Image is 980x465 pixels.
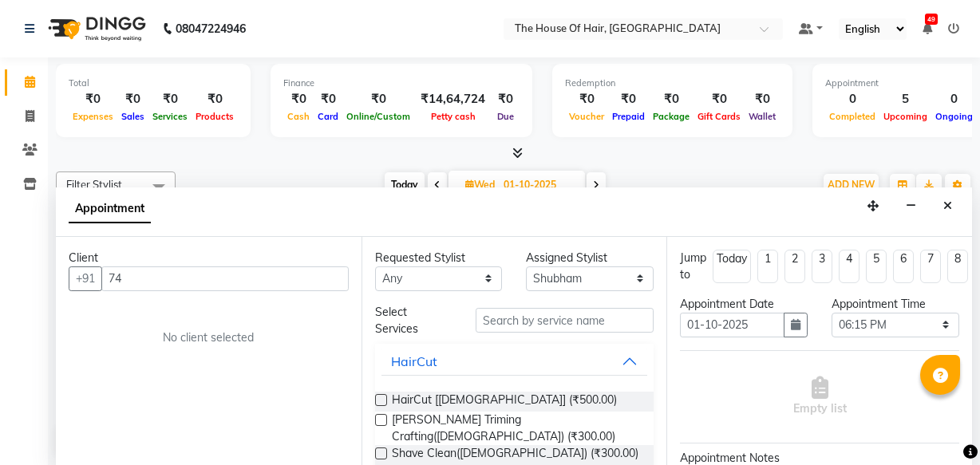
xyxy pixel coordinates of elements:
[879,111,931,122] span: Upcoming
[391,352,437,371] div: HairCut
[879,90,931,108] div: 5
[314,111,342,122] span: Card
[414,90,492,108] div: ₹14,64,724
[192,111,238,122] span: Products
[923,22,932,36] a: 49
[825,90,879,108] div: 0
[283,77,520,90] div: Finance
[41,6,150,51] img: logo
[936,194,959,219] button: Close
[107,329,310,346] div: No client selected
[69,250,349,266] div: Client
[745,111,780,122] span: Wallet
[784,250,805,283] li: 2
[342,111,414,122] span: Online/Custom
[866,250,887,283] li: 5
[793,376,847,417] span: Empty list
[608,111,649,122] span: Prepaid
[314,90,342,108] div: ₹0
[680,296,808,313] div: Appointment Date
[920,250,941,283] li: 7
[148,111,192,122] span: Services
[925,14,938,25] span: 49
[828,179,875,191] span: ADD NEW
[694,90,745,108] div: ₹0
[427,111,480,122] span: Petty cash
[745,90,780,108] div: ₹0
[392,392,617,412] span: HairCut [[DEMOGRAPHIC_DATA]] (₹500.00)
[913,401,964,449] iframe: chat widget
[825,111,879,122] span: Completed
[947,250,968,283] li: 8
[66,178,122,191] span: Filter Stylist
[893,250,914,283] li: 6
[680,313,784,337] input: yyyy-mm-dd
[69,195,151,223] span: Appointment
[69,111,117,122] span: Expenses
[461,179,499,191] span: Wed
[381,347,648,376] button: HairCut
[649,111,694,122] span: Package
[526,250,654,266] div: Assigned Stylist
[283,111,314,122] span: Cash
[499,173,579,197] input: 2025-10-01
[392,412,642,445] span: [PERSON_NAME] Triming Crafting([DEMOGRAPHIC_DATA]) (₹300.00)
[117,111,148,122] span: Sales
[824,174,879,196] button: ADD NEW
[192,90,238,108] div: ₹0
[375,250,503,266] div: Requested Stylist
[148,90,192,108] div: ₹0
[839,250,859,283] li: 4
[812,250,832,283] li: 3
[832,296,959,313] div: Appointment Time
[69,90,117,108] div: ₹0
[649,90,694,108] div: ₹0
[69,77,238,90] div: Total
[476,308,654,333] input: Search by service name
[363,304,464,337] div: Select Services
[283,90,314,108] div: ₹0
[608,90,649,108] div: ₹0
[565,77,780,90] div: Redemption
[385,172,425,197] span: Today
[680,250,706,283] div: Jump to
[342,90,414,108] div: ₹0
[931,90,977,108] div: 0
[117,90,148,108] div: ₹0
[717,250,747,267] div: Today
[492,90,520,108] div: ₹0
[493,111,518,122] span: Due
[694,111,745,122] span: Gift Cards
[101,266,349,291] input: Search by Name/Mobile/Email/Code
[392,445,638,465] span: Shave Clean([DEMOGRAPHIC_DATA]) (₹300.00)
[757,250,778,283] li: 1
[176,6,246,51] b: 08047224946
[565,111,608,122] span: Voucher
[565,90,608,108] div: ₹0
[931,111,977,122] span: Ongoing
[69,266,102,291] button: +91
